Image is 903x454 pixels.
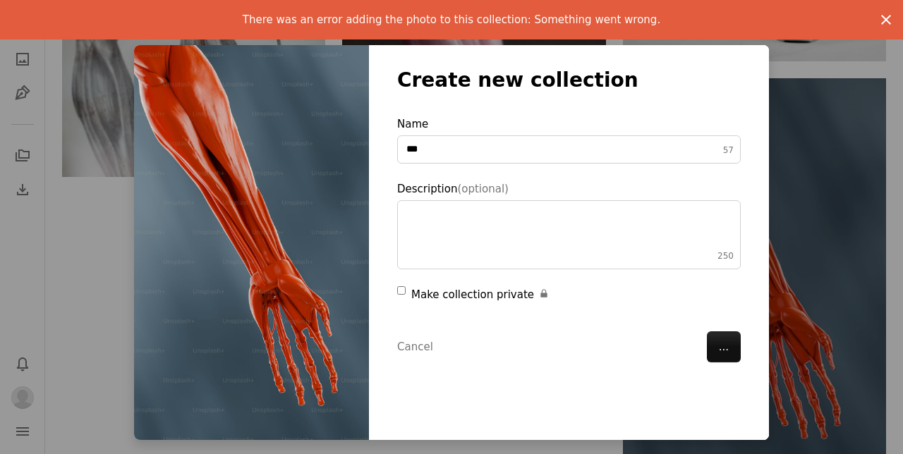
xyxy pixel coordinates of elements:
[707,331,741,362] button: ...
[539,286,549,303] button: Make collection private
[397,180,741,269] label: Description
[397,338,433,355] button: Cancel
[411,286,741,303] div: Make collection private
[397,116,741,164] label: Name
[397,200,741,269] textarea: Description(optional)250
[397,135,741,164] input: Name57
[457,183,509,195] span: (optional)
[397,68,741,93] h3: Create new collection
[397,286,406,295] input: Make collection private
[243,11,660,28] p: There was an error adding the photo to this collection: Something went wrong.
